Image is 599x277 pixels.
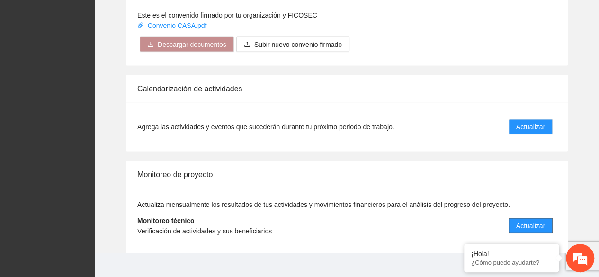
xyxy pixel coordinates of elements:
[509,119,553,134] button: Actualizar
[516,221,545,231] span: Actualizar
[140,37,234,52] button: downloadDescargar documentos
[137,11,317,19] span: Este es el convenido firmado por tu organización y FICOSEC
[516,122,545,132] span: Actualizar
[244,41,250,49] span: upload
[137,22,208,29] a: Convenio CASA.pdf
[49,48,159,61] div: Chatee con nosotros ahora
[254,39,342,50] span: Subir nuevo convenio firmado
[155,5,178,27] div: Minimizar ventana de chat en vivo
[137,22,144,29] span: paper-clip
[236,37,349,52] button: uploadSubir nuevo convenio firmado
[471,259,552,266] p: ¿Cómo puedo ayudarte?
[137,217,195,224] strong: Monitoreo técnico
[137,75,556,102] div: Calendarización de actividades
[471,250,552,258] div: ¡Hola!
[137,201,510,208] span: Actualiza mensualmente los resultados de tus actividades y movimientos financieros para el anális...
[137,161,556,188] div: Monitoreo de proyecto
[236,41,349,48] span: uploadSubir nuevo convenio firmado
[5,180,180,213] textarea: Escriba su mensaje y pulse “Intro”
[137,122,394,132] span: Agrega las actividades y eventos que sucederán durante tu próximo periodo de trabajo.
[55,87,131,183] span: Estamos en línea.
[137,227,272,235] span: Verificación de actividades y sus beneficiarios
[147,41,154,49] span: download
[158,39,226,50] span: Descargar documentos
[509,218,553,233] button: Actualizar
